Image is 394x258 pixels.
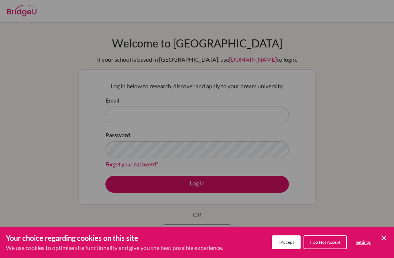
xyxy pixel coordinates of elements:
span: I Do Not Accept [310,239,340,245]
p: We use cookies to optimise site functionality and give you the best possible experience. [6,243,223,252]
h3: Your choice regarding cookies on this site [6,232,223,243]
button: Save and close [379,234,388,242]
button: I Do Not Accept [304,235,347,249]
span: I Accept [278,239,294,245]
button: I Accept [272,235,301,249]
button: Settings [350,236,376,249]
span: Settings [356,239,371,245]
